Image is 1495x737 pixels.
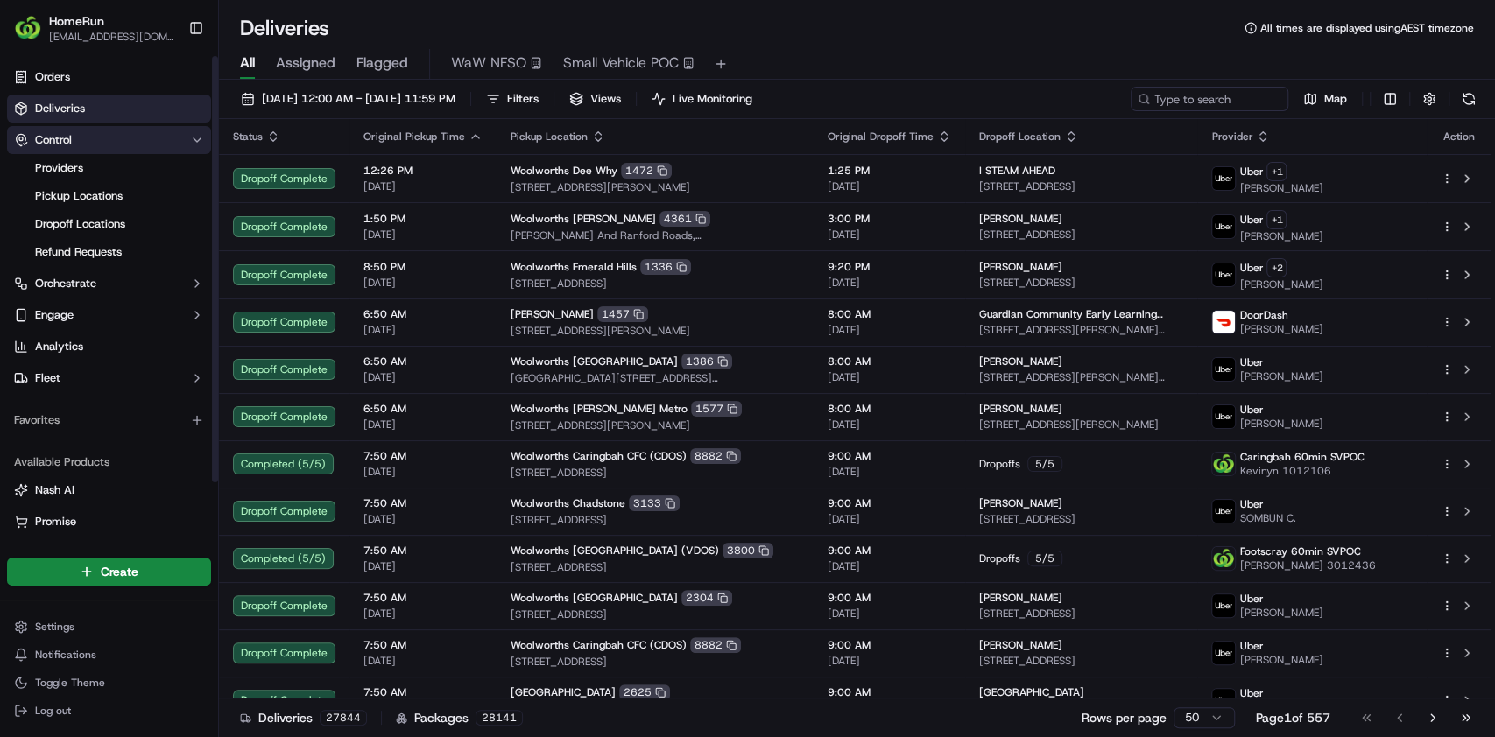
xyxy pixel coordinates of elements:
span: [DATE] [363,323,483,337]
div: 3800 [723,543,773,558]
span: [DATE] [363,276,483,290]
img: 1736555255976-a54dd68f-1ca7-489b-9aae-adbdc363a1c4 [18,167,49,199]
h1: Deliveries [240,14,329,42]
span: Kevinyn 1012106 [1239,464,1364,478]
p: Rows per page [1082,709,1167,726]
span: [DATE] [828,465,951,479]
span: Pylon [174,297,212,310]
button: Refresh [1456,87,1481,111]
a: Nash AI [14,482,204,498]
span: Engage [35,307,74,323]
div: 1336 [640,259,691,275]
img: uber-new-logo.jpeg [1212,358,1235,381]
button: +1 [1266,210,1287,229]
span: Pickup Location [511,130,588,144]
a: Orders [7,63,211,91]
span: Status [233,130,263,144]
span: [PERSON_NAME] [1239,229,1322,243]
span: Woolworths Dee Why [511,164,617,178]
img: ww.png [1212,547,1235,570]
span: Analytics [35,339,83,354]
span: [PERSON_NAME] [1239,322,1322,336]
span: [PERSON_NAME] 3012436 [1239,558,1375,572]
div: 4361 [659,211,710,227]
span: 9:00 AM [828,591,951,605]
span: [DATE] [828,418,951,432]
span: Orders [35,69,70,85]
span: [PERSON_NAME] And Ranford Roads, [GEOGRAPHIC_DATA], [GEOGRAPHIC_DATA] [511,228,800,242]
span: [STREET_ADDRESS][PERSON_NAME] [511,180,800,194]
span: All [240,53,255,74]
span: Uber [1239,497,1263,511]
span: [STREET_ADDRESS][PERSON_NAME] [511,418,800,432]
span: 7:50 AM [363,685,483,699]
span: Control [35,132,72,148]
img: uber-new-logo.jpeg [1212,263,1235,286]
span: Map [1324,91,1347,107]
span: [PERSON_NAME] [1239,606,1322,620]
button: Filters [478,87,547,111]
span: Small Vehicle POC [563,53,679,74]
div: Page 1 of 557 [1256,709,1330,726]
span: Original Dropoff Time [828,130,934,144]
span: [DATE] [828,228,951,242]
span: WaW NFSO [451,53,526,74]
span: Original Pickup Time [363,130,465,144]
span: Woolworths Caringbah CFC (CDOS) [511,638,687,652]
span: All times are displayed using AEST timezone [1260,21,1474,35]
span: Deliveries [35,101,85,116]
button: Map [1295,87,1355,111]
a: Providers [28,156,190,180]
span: [DATE] [363,512,483,526]
span: Live Monitoring [673,91,752,107]
span: Settings [35,620,74,634]
div: 1457 [597,306,648,322]
span: Dropoffs [979,457,1020,471]
span: 1:50 PM [363,212,483,226]
a: Pickup Locations [28,184,190,208]
span: Uber [1239,213,1263,227]
img: uber-new-logo.jpeg [1212,167,1235,190]
span: 7:50 AM [363,544,483,558]
span: Dropoff Locations [35,216,125,232]
a: Refund Requests [28,240,190,264]
span: Woolworths [GEOGRAPHIC_DATA] [511,354,678,368]
span: Provider [1211,130,1252,144]
span: Uber [1239,355,1263,369]
img: uber-new-logo.jpeg [1212,642,1235,664]
span: Promise [35,514,76,530]
span: Woolworths Caringbah CFC (CDOS) [511,449,687,463]
span: [PERSON_NAME] [979,402,1062,416]
div: 27844 [320,710,367,726]
span: 7:50 AM [363,591,483,605]
input: Got a question? Start typing here... [46,113,315,131]
span: Toggle Theme [35,676,105,690]
div: We're available if you need us! [60,185,222,199]
span: [PERSON_NAME] [979,212,1062,226]
div: 1472 [621,163,672,179]
span: Guardian Community Early Learning Centres [979,307,1184,321]
div: Available Products [7,448,211,476]
div: 8882 [690,637,741,653]
button: Promise [7,508,211,536]
span: 6:50 AM [363,307,483,321]
span: 8:00 AM [828,307,951,321]
button: [DATE] 12:00 AM - [DATE] 11:59 PM [233,87,463,111]
span: Dropoff Location [979,130,1061,144]
img: ww.png [1212,453,1235,475]
span: [PERSON_NAME] [979,591,1062,605]
span: [PERSON_NAME] [1239,277,1322,291]
span: [DATE] [828,512,951,526]
a: 📗Knowledge Base [11,247,141,278]
button: HomeRunHomeRun[EMAIL_ADDRESS][DOMAIN_NAME] [7,7,181,49]
img: uber-new-logo.jpeg [1212,215,1235,238]
div: 3133 [629,495,680,511]
span: [GEOGRAPHIC_DATA] [511,685,616,699]
span: [DATE] [828,276,951,290]
span: 12:26 PM [363,164,483,178]
span: [DATE] [363,607,483,621]
span: SOMBUN C. [1239,511,1295,525]
a: Analytics [7,333,211,361]
div: 5 / 5 [1027,551,1062,566]
span: 8:00 AM [828,402,951,416]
